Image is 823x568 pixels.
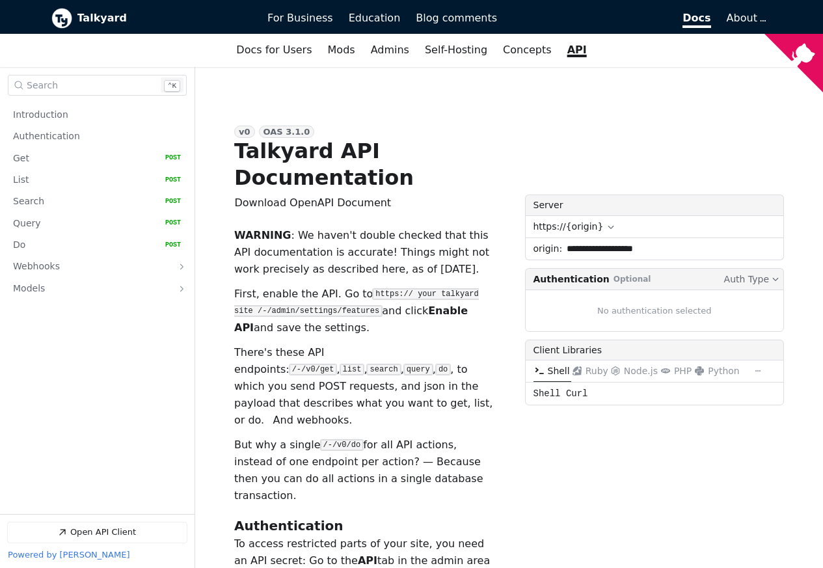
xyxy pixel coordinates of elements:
a: Docs for Users [228,39,319,61]
a: Open API Client [8,522,187,543]
div: Shell Curl [525,382,785,405]
p: Authentication [13,130,80,142]
a: Docs [505,7,719,29]
div: No authentication selected [525,290,785,332]
span: POST [155,176,181,185]
p: But why a single for all API actions, instead of one endpoint per action? — Because then you can ... [234,437,494,504]
span: Ruby [586,366,608,376]
a: About [727,12,764,24]
a: Powered by [PERSON_NAME] [8,550,129,560]
a: Query POST [13,213,181,234]
strong: API [358,554,377,567]
span: origin [526,238,563,260]
b: Talkyard [77,10,250,27]
p: Introduction [13,109,68,121]
span: Python [708,366,740,376]
span: POST [155,219,181,228]
span: Optional [611,273,654,285]
p: Search [13,196,44,208]
a: API [560,39,595,61]
a: Authentication [13,126,181,146]
button: Download OpenAPI Document [235,195,392,211]
span: PHP [674,366,692,376]
a: Blog comments [408,7,505,29]
span: POST [155,241,181,250]
a: Search POST [13,192,181,212]
span: Shell [548,366,570,376]
code: query [404,364,433,375]
div: OAS 3.1.0 [259,126,315,138]
span: ⌃ [168,83,172,90]
h2: Authentication [234,517,494,535]
a: Talkyard logoTalkyard [51,8,250,29]
label: Server [525,195,785,215]
button: Auth Type [722,272,781,287]
a: Education [341,7,409,29]
p: First, enable the API. Go to and click and save the settings. [234,286,494,336]
img: Talkyard logo [51,8,72,29]
p: Get [13,152,29,165]
p: Do [13,239,25,251]
p: Query [13,217,41,230]
div: v0 [234,126,255,138]
code: https:// your talkyard site /-/admin/settings/features [234,289,479,316]
span: Authentication [533,273,610,286]
span: Search [27,80,58,90]
a: Concepts [495,39,560,61]
a: Get POST [13,148,181,169]
p: List [13,174,29,186]
span: Education [349,12,401,24]
a: For Business [260,7,341,29]
p: There's these API endpoints: , , , , , to which you send POST requests, and json in the payload t... [234,344,494,429]
kbd: k [164,80,180,92]
i: : We haven't double checked that this API documentation is accurate! Things might not work precis... [234,229,489,275]
a: Admins [363,39,417,61]
span: Docs [682,12,710,28]
h1: Talkyard API Documentation [234,139,414,190]
b: WARNING [234,229,291,241]
input: origin [562,238,783,260]
code: search [367,364,400,375]
span: Node.js [624,366,658,376]
div: Client Libraries [525,340,785,360]
code: /-/v0/get [290,364,337,375]
code: list [340,364,364,375]
p: Models [13,283,45,295]
p: Webhooks [13,261,60,273]
button: https://{origin} [526,216,784,237]
a: Mods [320,39,363,61]
code: do [436,364,450,375]
span: POST [155,154,181,163]
a: Do POST [13,235,181,255]
code: /-/v0/do [321,440,364,450]
a: Self-Hosting [417,39,495,61]
span: For Business [267,12,333,24]
span: https://{origin} [533,220,604,234]
a: Webhooks [13,257,163,278]
span: POST [155,197,181,206]
span: Blog comments [416,12,497,24]
a: Models [13,279,163,300]
a: Introduction [13,105,181,125]
a: List POST [13,170,181,190]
